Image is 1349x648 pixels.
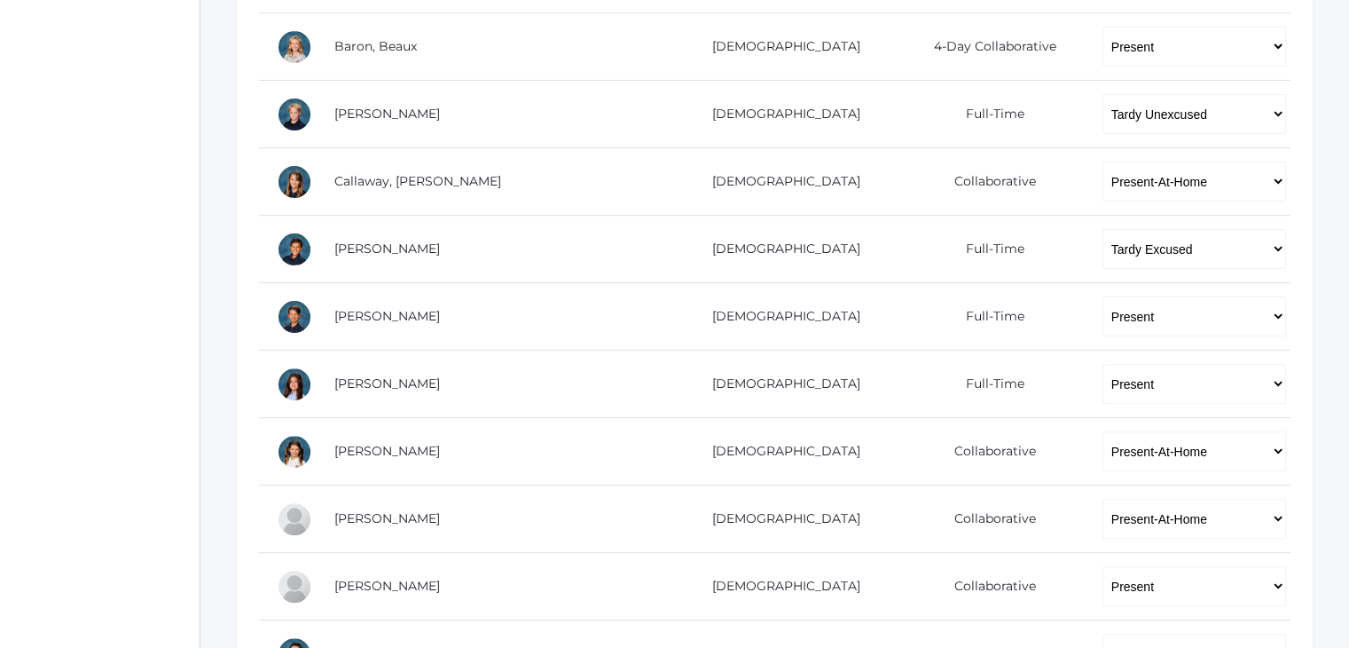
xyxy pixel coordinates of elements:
td: 4-Day Collaborative [892,13,1084,81]
td: [DEMOGRAPHIC_DATA] [666,148,892,216]
div: Kadyn Ehrlich [277,367,312,402]
div: Ceylee Ekdahl [277,434,312,470]
td: [DEMOGRAPHIC_DATA] [666,351,892,418]
a: [PERSON_NAME] [334,106,440,122]
a: [PERSON_NAME] [334,308,440,324]
td: [DEMOGRAPHIC_DATA] [666,418,892,486]
div: Beaux Baron [277,29,312,65]
div: Elliot Burke [277,97,312,132]
div: Levi Dailey-Langin [277,299,312,335]
td: [DEMOGRAPHIC_DATA] [666,486,892,553]
a: [PERSON_NAME] [334,241,440,257]
td: [DEMOGRAPHIC_DATA] [666,283,892,351]
td: [DEMOGRAPHIC_DATA] [666,553,892,620]
td: Full-Time [892,81,1084,148]
div: Eli Henry [277,569,312,605]
a: [PERSON_NAME] [334,375,440,391]
td: [DEMOGRAPHIC_DATA] [666,81,892,148]
a: Baron, Beaux [334,38,417,54]
a: [PERSON_NAME] [334,510,440,526]
a: [PERSON_NAME] [334,578,440,594]
div: Gunnar Carey [277,232,312,267]
td: [DEMOGRAPHIC_DATA] [666,13,892,81]
a: Callaway, [PERSON_NAME] [334,173,501,189]
a: [PERSON_NAME] [334,443,440,459]
td: Full-Time [892,216,1084,283]
td: [DEMOGRAPHIC_DATA] [666,216,892,283]
div: Pauline Harris [277,502,312,537]
td: Collaborative [892,553,1084,620]
td: Full-Time [892,351,1084,418]
td: Full-Time [892,283,1084,351]
td: Collaborative [892,418,1084,486]
div: Kennedy Callaway [277,164,312,200]
td: Collaborative [892,486,1084,553]
td: Collaborative [892,148,1084,216]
